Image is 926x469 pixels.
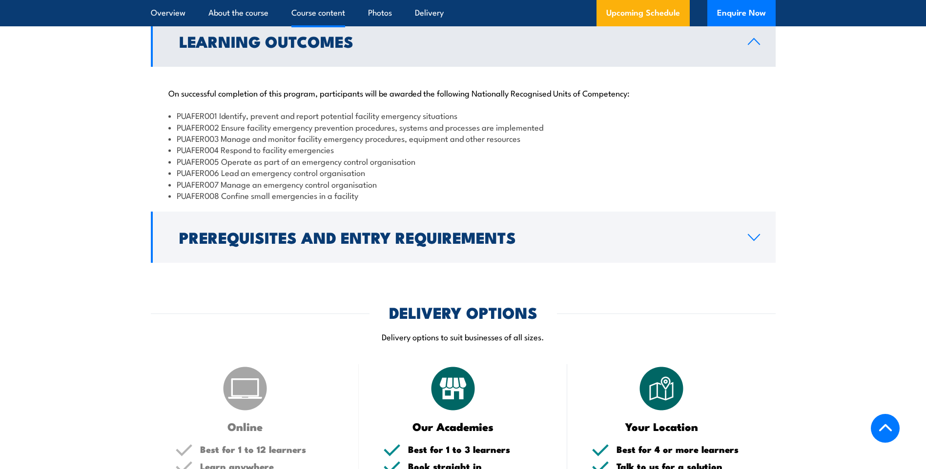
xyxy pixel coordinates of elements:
[617,445,751,454] h5: Best for 4 or more learners
[168,167,758,178] li: PUAFER006 Lead an emergency control organisation
[168,156,758,167] li: PUAFER005 Operate as part of an emergency control organisation
[151,16,776,67] a: Learning Outcomes
[168,121,758,133] li: PUAFER002 Ensure facility emergency prevention procedures, systems and processes are implemented
[168,144,758,155] li: PUAFER004 Respond to facility emergencies
[151,212,776,263] a: Prerequisites and Entry Requirements
[592,421,732,432] h3: Your Location
[200,445,335,454] h5: Best for 1 to 12 learners
[151,331,776,342] p: Delivery options to suit businesses of all sizes.
[179,230,732,244] h2: Prerequisites and Entry Requirements
[408,445,543,454] h5: Best for 1 to 3 learners
[175,421,315,432] h3: Online
[168,133,758,144] li: PUAFER003 Manage and monitor facility emergency procedures, equipment and other resources
[168,178,758,190] li: PUAFER007 Manage an emergency control organisation
[168,110,758,121] li: PUAFER001 Identify, prevent and report potential facility emergency situations
[389,305,537,319] h2: DELIVERY OPTIONS
[179,34,732,48] h2: Learning Outcomes
[168,190,758,201] li: PUAFER008 Confine small emergencies in a facility
[168,88,758,98] p: On successful completion of this program, participants will be awarded the following Nationally R...
[383,421,523,432] h3: Our Academies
